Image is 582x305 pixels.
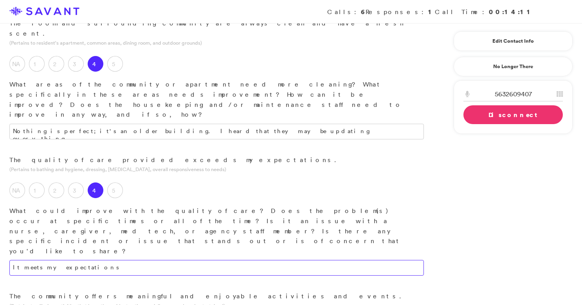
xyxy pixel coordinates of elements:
[68,182,84,198] label: 3
[107,56,123,72] label: 5
[29,56,45,72] label: 1
[88,182,103,198] label: 4
[9,206,424,256] p: What could improve with the quality of care? Does the problem(s) occur at specific times or all o...
[9,155,424,165] p: The quality of care provided exceeds my expectations.
[88,56,103,72] label: 4
[9,56,25,72] label: NA
[9,39,424,47] p: (Pertains to resident's apartment, common areas, dining room, and outdoor grounds)
[454,57,573,76] a: No Longer There
[9,182,25,198] label: NA
[9,79,424,119] p: What areas of the community or apartment need more cleaning? What specifically in these areas nee...
[68,56,84,72] label: 3
[463,105,563,124] a: Disconnect
[489,7,533,16] strong: 00:14:11
[49,182,64,198] label: 2
[29,182,45,198] label: 1
[428,7,435,16] strong: 1
[463,35,563,47] a: Edit Contact Info
[107,182,123,198] label: 5
[9,291,424,301] p: The community offers meaningful and enjoyable activities and events.
[49,56,64,72] label: 2
[361,7,366,16] strong: 6
[9,166,424,173] p: (Pertains to bathing and hygiene, dressing, [MEDICAL_DATA], overall responsiveness to needs)
[9,18,424,38] p: The room and surrounding community are always clean and have a fresh scent.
